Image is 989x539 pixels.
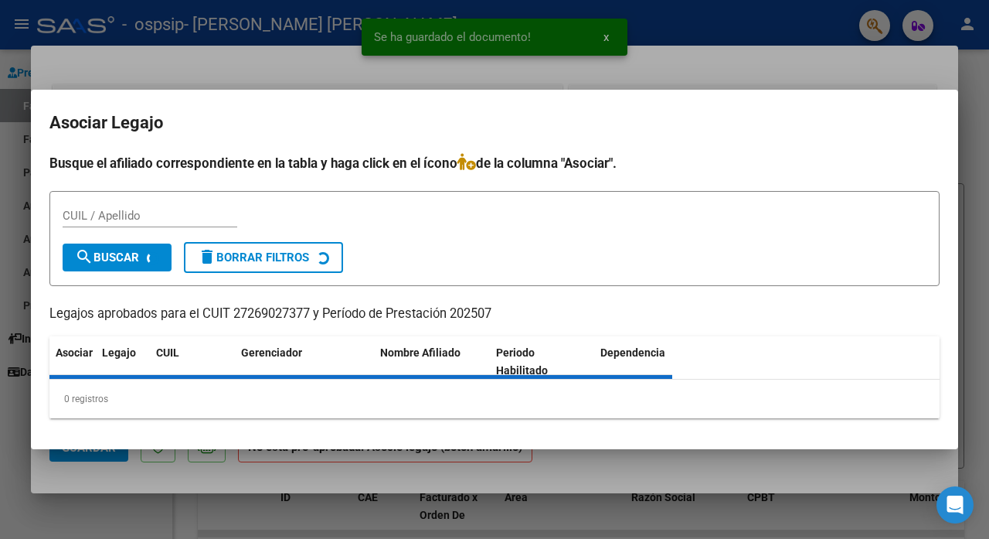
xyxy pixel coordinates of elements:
[600,346,665,359] span: Dependencia
[102,346,136,359] span: Legajo
[49,108,940,138] h2: Asociar Legajo
[380,346,461,359] span: Nombre Afiliado
[936,486,974,524] div: Open Intercom Messenger
[496,346,548,377] span: Periodo Habilitado
[235,336,374,387] datatable-header-cell: Gerenciador
[49,380,940,418] div: 0 registros
[49,336,96,387] datatable-header-cell: Asociar
[75,251,139,264] span: Buscar
[49,153,940,173] h4: Busque el afiliado correspondiente en la tabla y haga click en el ícono de la columna "Asociar".
[184,242,343,273] button: Borrar Filtros
[198,251,309,264] span: Borrar Filtros
[198,247,216,266] mat-icon: delete
[150,336,235,387] datatable-header-cell: CUIL
[96,336,150,387] datatable-header-cell: Legajo
[374,336,490,387] datatable-header-cell: Nombre Afiliado
[594,336,710,387] datatable-header-cell: Dependencia
[63,244,172,271] button: Buscar
[75,247,93,266] mat-icon: search
[156,346,179,359] span: CUIL
[49,305,940,324] p: Legajos aprobados para el CUIT 27269027377 y Período de Prestación 202507
[56,346,93,359] span: Asociar
[241,346,302,359] span: Gerenciador
[490,336,594,387] datatable-header-cell: Periodo Habilitado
